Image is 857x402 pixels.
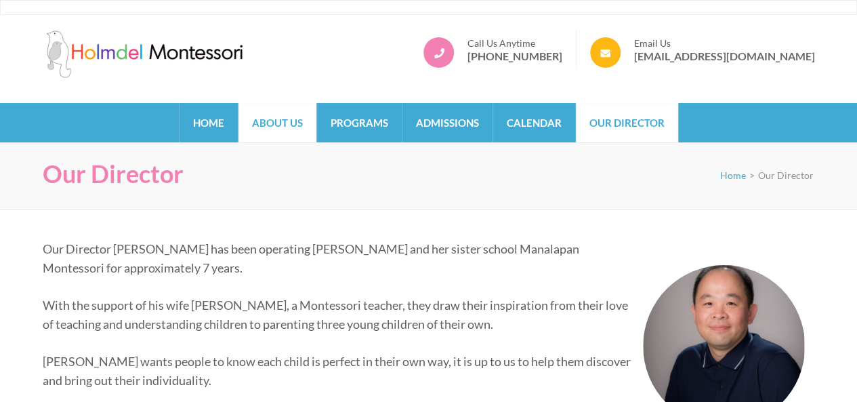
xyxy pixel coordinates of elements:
[238,103,316,142] a: About Us
[402,103,493,142] a: Admissions
[43,239,805,277] p: Our Director [PERSON_NAME] has been operating [PERSON_NAME] and her sister school Manalapan Monte...
[43,352,805,390] p: [PERSON_NAME] wants people to know each child is perfect in their own way, it is up to us to help...
[180,103,238,142] a: Home
[43,296,805,334] p: With the support of his wife [PERSON_NAME], a Montessori teacher, they draw their inspiration fro...
[467,37,562,49] span: Call Us Anytime
[317,103,402,142] a: Programs
[634,37,815,49] span: Email Us
[576,103,678,142] a: Our Director
[493,103,575,142] a: Calendar
[634,49,815,63] a: [EMAIL_ADDRESS][DOMAIN_NAME]
[720,169,746,181] a: Home
[467,49,562,63] a: [PHONE_NUMBER]
[43,159,184,188] h1: Our Director
[749,169,755,181] span: >
[43,31,246,78] img: Holmdel Montessori School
